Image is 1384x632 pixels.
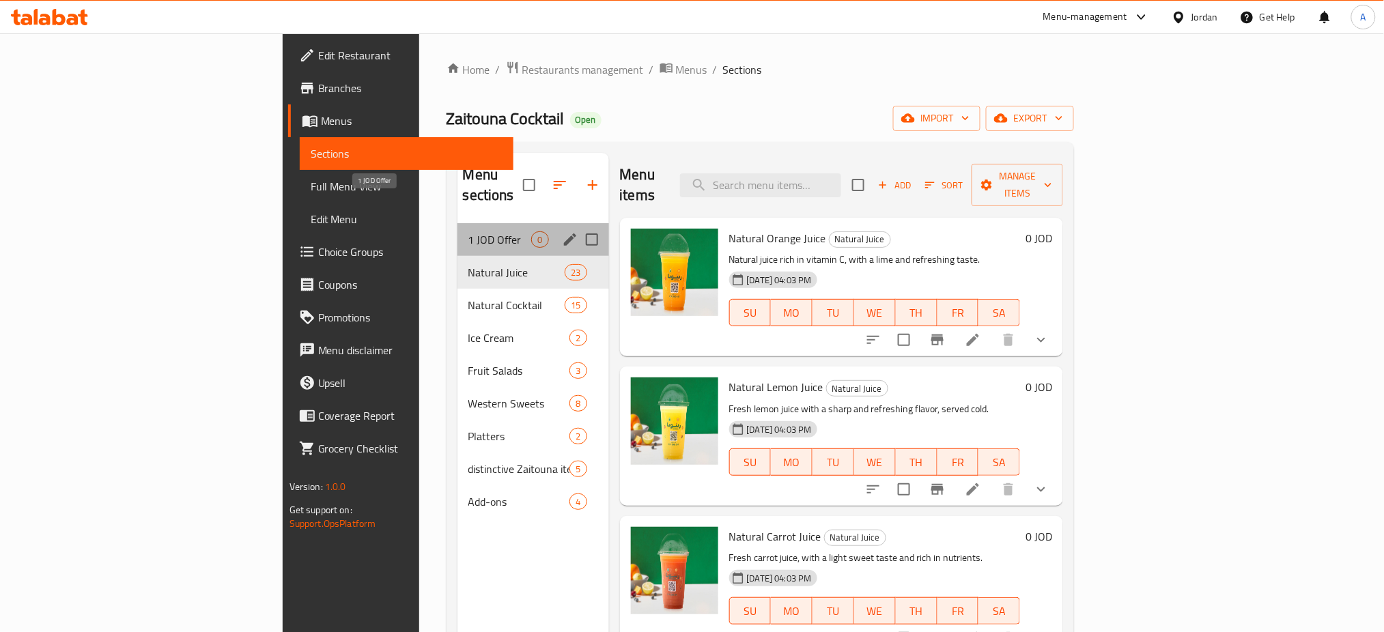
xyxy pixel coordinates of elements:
div: Natural Cocktail15 [457,289,609,321]
span: TU [818,453,849,472]
button: TH [896,597,937,624]
button: TH [896,448,937,476]
a: Sections [300,137,514,170]
a: Promotions [288,301,514,334]
span: 4 [570,495,586,508]
button: TU [813,448,854,476]
h6: 0 JOD [1026,229,1052,248]
div: distinctive Zaitouna items5 [457,453,609,485]
span: TH [901,601,932,621]
span: Sort [925,177,963,193]
span: Natural Juice [825,530,886,545]
div: Ice Cream2 [457,321,609,354]
button: TU [813,299,854,326]
button: Manage items [972,164,1063,206]
span: Select section [844,171,873,199]
div: Menu-management [1043,9,1127,25]
span: FR [943,453,974,472]
a: Branches [288,72,514,104]
span: Choice Groups [318,244,503,260]
div: Add-ons [468,493,570,510]
div: Add-ons4 [457,485,609,518]
span: Coupons [318,276,503,293]
span: SA [984,601,1015,621]
span: 1 JOD Offer [468,231,532,248]
nav: breadcrumb [447,61,1075,78]
a: Support.OpsPlatform [289,515,376,532]
div: Open [570,112,602,128]
span: FR [943,303,974,323]
span: Menu disclaimer [318,342,503,358]
h6: 0 JOD [1026,377,1052,397]
span: MO [776,303,807,323]
span: Zaitouna Cocktail [447,103,565,134]
span: 2 [570,332,586,345]
span: 2 [570,430,586,443]
span: Fruit Salads [468,362,570,379]
p: Fresh carrot juice, with a light sweet taste and rich in nutrients. [729,549,1021,566]
span: Upsell [318,375,503,391]
div: items [569,330,587,346]
button: SU [729,299,772,326]
span: Select to update [890,475,918,504]
span: WE [860,601,890,621]
button: FR [937,448,979,476]
a: Menu disclaimer [288,334,514,367]
button: Add [873,175,916,196]
span: Sort sections [543,169,576,201]
button: Add section [576,169,609,201]
span: MO [776,453,807,472]
button: Sort [922,175,966,196]
button: delete [992,324,1025,356]
span: MO [776,601,807,621]
span: Menus [321,113,503,129]
div: Natural Cocktail [468,297,565,313]
img: Natural Orange Juice [631,229,718,316]
span: SU [735,601,766,621]
img: Natural Lemon Juice [631,377,718,465]
span: 3 [570,364,586,377]
span: 8 [570,397,586,410]
li: / [713,61,718,78]
span: 0 [532,233,548,246]
span: 23 [565,266,586,279]
span: Full Menu View [311,178,503,195]
div: Western Sweets8 [457,387,609,420]
span: Select all sections [515,171,543,199]
span: FR [943,601,974,621]
span: Sections [723,61,762,78]
span: 15 [565,299,586,312]
button: Branch-specific-item [921,473,954,506]
button: export [986,106,1074,131]
button: sort-choices [857,324,890,356]
span: TU [818,601,849,621]
span: distinctive Zaitouna items [468,461,570,477]
a: Menus [660,61,707,78]
span: Add [876,177,913,193]
span: WE [860,453,890,472]
a: Upsell [288,367,514,399]
span: 5 [570,463,586,476]
h2: Menu items [620,164,664,205]
span: [DATE] 04:03 PM [742,274,817,287]
div: items [569,428,587,444]
span: Ice Cream [468,330,570,346]
span: SA [984,453,1015,472]
span: Natural Juice [468,264,565,281]
a: Edit menu item [965,481,981,498]
span: SU [735,303,766,323]
p: Natural juice rich in vitamin C, with a lime and refreshing taste. [729,251,1021,268]
button: sort-choices [857,473,890,506]
button: SU [729,597,772,624]
button: WE [854,448,896,476]
div: items [569,395,587,412]
span: [DATE] 04:03 PM [742,423,817,436]
a: Restaurants management [506,61,644,78]
span: Restaurants management [522,61,644,78]
span: 1.0.0 [325,478,346,495]
span: Coverage Report [318,407,503,424]
span: Sort items [916,175,972,196]
span: Grocery Checklist [318,440,503,457]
